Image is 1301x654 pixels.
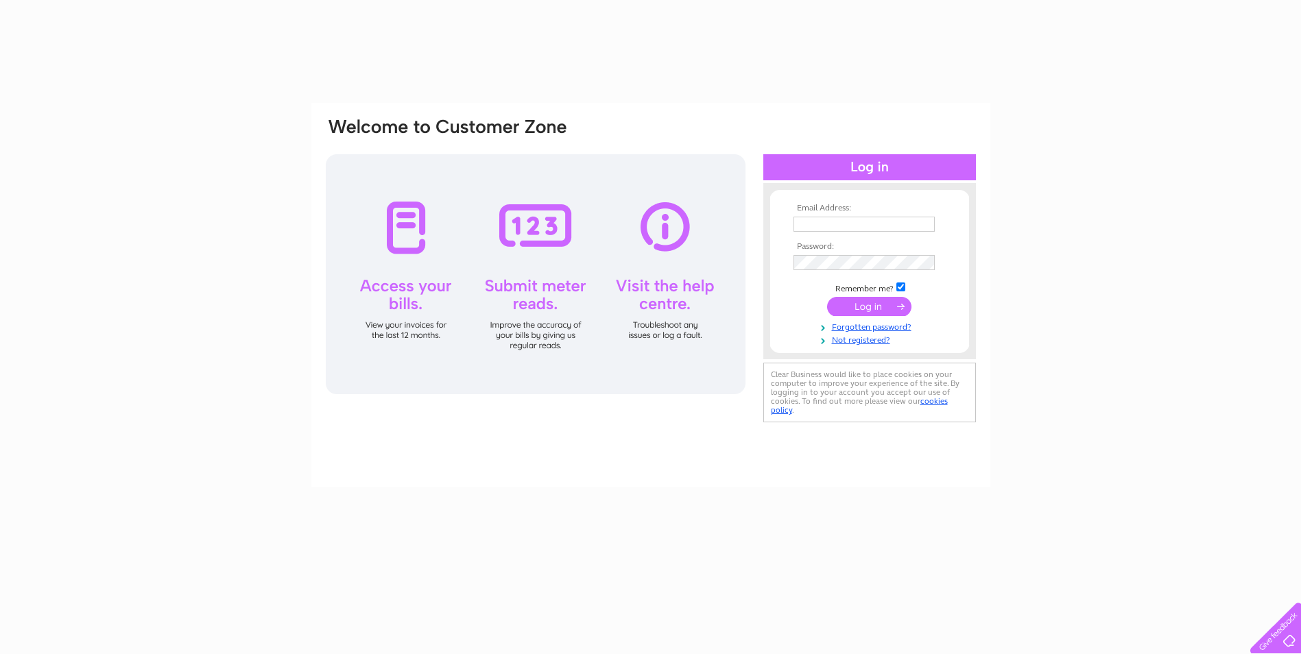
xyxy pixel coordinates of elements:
[771,396,948,415] a: cookies policy
[827,297,911,316] input: Submit
[793,319,949,332] a: Forgotten password?
[790,280,949,294] td: Remember me?
[763,363,976,422] div: Clear Business would like to place cookies on your computer to improve your experience of the sit...
[790,204,949,213] th: Email Address:
[790,242,949,252] th: Password:
[793,332,949,346] a: Not registered?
